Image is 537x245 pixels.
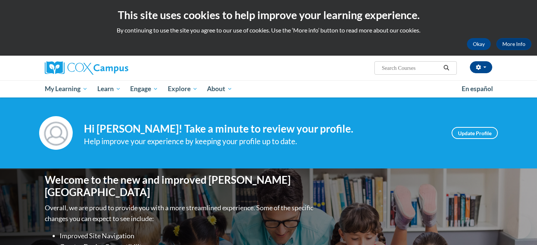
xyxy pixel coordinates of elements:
[6,7,531,22] h2: This site uses cookies to help improve your learning experience.
[381,63,441,72] input: Search Courses
[207,84,232,93] span: About
[34,80,503,97] div: Main menu
[163,80,202,97] a: Explore
[130,84,158,93] span: Engage
[45,61,128,75] img: Cox Campus
[441,63,452,72] button: Search
[470,61,492,73] button: Account Settings
[507,215,531,239] iframe: Button to launch messaging window
[467,38,491,50] button: Okay
[462,85,493,93] span: En español
[45,202,315,224] p: Overall, we are proud to provide you with a more streamlined experience. Some of the specific cha...
[457,81,498,97] a: En español
[45,61,186,75] a: Cox Campus
[6,26,531,34] p: By continuing to use the site you agree to our use of cookies. Use the ‘More info’ button to read...
[92,80,126,97] a: Learn
[84,135,440,148] div: Help improve your experience by keeping your profile up to date.
[452,127,498,139] a: Update Profile
[45,174,315,199] h1: Welcome to the new and improved [PERSON_NAME][GEOGRAPHIC_DATA]
[496,38,531,50] a: More Info
[125,80,163,97] a: Engage
[168,84,198,93] span: Explore
[84,122,440,135] h4: Hi [PERSON_NAME]! Take a minute to review your profile.
[97,84,121,93] span: Learn
[45,84,88,93] span: My Learning
[39,116,73,150] img: Profile Image
[60,230,315,241] li: Improved Site Navigation
[202,80,238,97] a: About
[40,80,92,97] a: My Learning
